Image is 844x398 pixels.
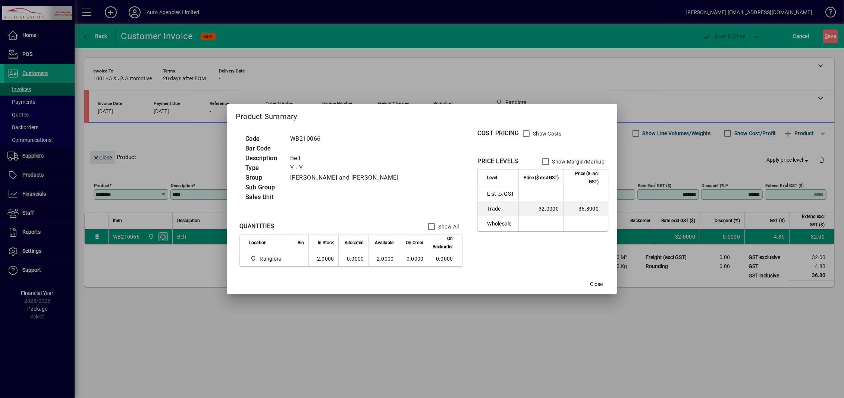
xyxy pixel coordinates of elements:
[286,173,408,183] td: [PERSON_NAME] and [PERSON_NAME]
[487,190,514,198] span: List ex GST
[487,220,514,227] span: Wholesale
[584,277,608,291] button: Close
[242,153,286,163] td: Description
[308,251,338,266] td: 2.0000
[524,174,559,182] span: Price ($ excl GST)
[563,201,608,216] td: 36.8000
[249,254,285,263] span: Rangiora
[286,163,408,173] td: Y - Y
[242,173,286,183] td: Group
[242,183,286,192] td: Sub Group
[368,251,398,266] td: 2.0000
[286,134,408,144] td: WB210066
[437,223,459,230] label: Show All
[531,130,562,137] label: Show Costs
[477,157,518,166] div: PRICE LEVELS
[428,251,462,266] td: 0.0000
[338,251,368,266] td: 0.0000
[433,234,453,251] span: On Backorder
[227,104,617,126] h2: Product Summary
[242,163,286,173] td: Type
[487,174,497,182] span: Level
[487,205,514,212] span: Trade
[568,170,599,186] span: Price ($ incl GST)
[375,239,393,247] span: Available
[260,255,282,262] span: Rangiora
[286,153,408,163] td: Belt
[239,222,274,231] div: QUANTITIES
[242,134,286,144] td: Code
[518,201,563,216] td: 32.0000
[407,256,424,262] span: 0.0000
[345,239,364,247] span: Allocated
[318,239,334,247] span: In Stock
[298,239,304,247] span: Bin
[249,239,267,247] span: Location
[242,144,286,153] td: Bar Code
[551,158,605,165] label: Show Margin/Markup
[406,239,423,247] span: On Order
[477,129,519,138] div: COST PRICING
[590,280,603,288] span: Close
[242,192,286,202] td: Sales Unit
